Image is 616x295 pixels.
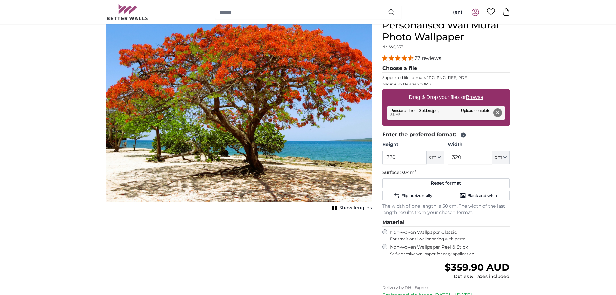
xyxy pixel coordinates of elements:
[382,203,510,216] p: The width of one length is 50 cm. The width of the last length results from your chosen format.
[382,285,510,290] p: Delivery by DHL Express
[401,169,416,175] span: 7.04m²
[466,95,483,100] u: Browse
[429,154,437,161] span: cm
[106,19,372,212] div: 1 of 1
[382,142,444,148] label: Height
[382,44,403,49] span: Nr. WQ553
[448,6,468,18] button: (en)
[339,205,372,211] span: Show lengths
[495,154,502,161] span: cm
[492,151,510,164] button: cm
[390,251,510,256] span: Self-adhesive wallpaper for easy application
[382,169,510,176] p: Surface:
[382,191,444,200] button: Flip horizontally
[382,178,510,188] button: Reset format
[415,55,441,61] span: 27 reviews
[390,244,510,256] label: Non-woven Wallpaper Peel & Stick
[445,273,510,280] div: Duties & Taxes included
[445,261,510,273] span: $359.90 AUD
[406,91,485,104] label: Drag & Drop your files or
[448,142,510,148] label: Width
[382,82,510,87] p: Maximum file size 200MB.
[401,193,432,198] span: Flip horizontally
[390,229,510,242] label: Non-woven Wallpaper Classic
[330,203,372,212] button: Show lengths
[382,219,510,227] legend: Material
[106,19,372,202] img: personalised-photo
[382,55,415,61] span: 4.41 stars
[382,131,510,139] legend: Enter the preferred format:
[382,64,510,73] legend: Choose a file
[382,75,510,80] p: Supported file formats JPG, PNG, TIFF, PDF
[467,193,498,198] span: Black and white
[106,4,148,20] img: Betterwalls
[427,151,444,164] button: cm
[448,191,510,200] button: Black and white
[382,19,510,43] h1: Personalised Wall Mural Photo Wallpaper
[390,236,510,242] span: For traditional wallpapering with paste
